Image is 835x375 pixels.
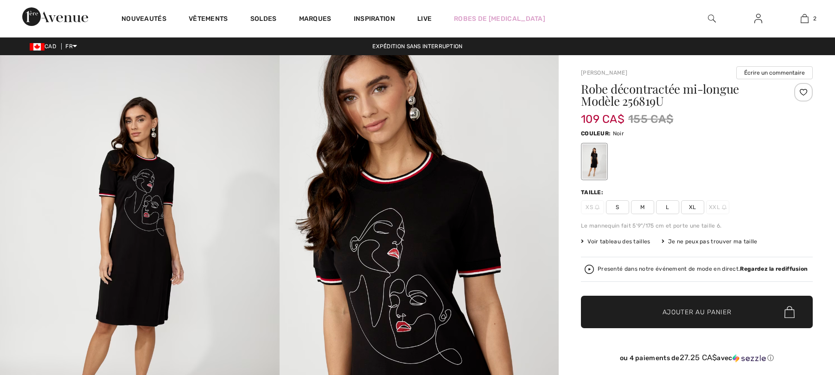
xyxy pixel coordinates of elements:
[65,43,77,50] span: FR
[22,7,88,26] img: 1ère Avenue
[582,144,606,179] div: Noir
[722,205,727,210] img: ring-m.svg
[250,15,277,25] a: Soldes
[581,83,774,107] h1: Robe décontractée mi-longue Modèle 256819U
[613,130,624,137] span: Noir
[581,222,813,230] div: Le mannequin fait 5'9"/175 cm et porte une taille 6.
[417,14,432,24] a: Live
[628,111,673,127] span: 155 CA$
[595,205,599,210] img: ring-m.svg
[681,200,704,214] span: XL
[30,43,45,51] img: Canadian Dollar
[581,200,604,214] span: XS
[581,70,627,76] a: [PERSON_NAME]
[189,15,228,25] a: Vêtements
[585,265,594,274] img: Regardez la rediffusion
[30,43,60,50] span: CAD
[631,200,654,214] span: M
[121,15,166,25] a: Nouveautés
[581,130,611,137] span: Couleur:
[733,354,766,362] img: Sezzle
[581,353,813,362] div: ou 4 paiements de avec
[662,237,758,246] div: Je ne peux pas trouver ma taille
[708,13,716,24] img: recherche
[581,353,813,366] div: ou 4 paiements de27.25 CA$avecSezzle Cliquez pour en savoir plus sur Sezzle
[663,307,732,317] span: Ajouter au panier
[782,13,827,24] a: 2
[740,266,808,272] strong: Regardez la rediffusion
[581,296,813,328] button: Ajouter au panier
[581,188,605,197] div: Taille:
[801,13,809,24] img: Mon panier
[656,200,679,214] span: L
[598,266,808,272] div: Presenté dans notre événement de mode en direct.
[736,66,813,79] button: Écrire un commentaire
[680,353,717,362] span: 27.25 CA$
[581,237,650,246] span: Voir tableau des tailles
[813,14,816,23] span: 2
[754,13,762,24] img: Mes infos
[354,15,395,25] span: Inspiration
[606,200,629,214] span: S
[581,103,625,126] span: 109 CA$
[747,13,770,25] a: Se connecter
[454,14,545,24] a: Robes de [MEDICAL_DATA]
[706,200,729,214] span: XXL
[299,15,331,25] a: Marques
